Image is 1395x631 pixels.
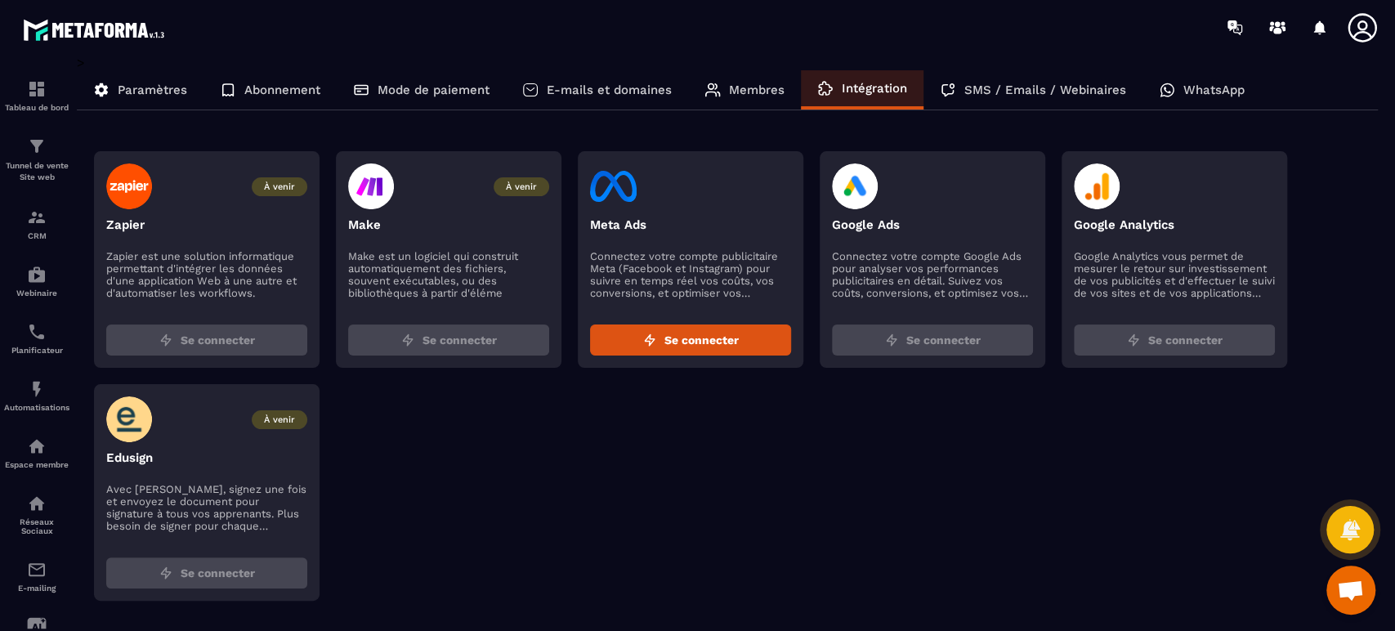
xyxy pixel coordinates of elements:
a: formationformationCRM [4,195,69,253]
img: social-network [27,494,47,513]
img: zap.8ac5aa27.svg [401,333,414,347]
span: Se connecter [906,332,981,348]
img: formation [27,136,47,156]
p: Connectez votre compte publicitaire Meta (Facebook et Instagram) pour suivre en temps réel vos co... [590,250,791,299]
img: zap.8ac5aa27.svg [643,333,656,347]
p: Intégration [842,81,907,96]
span: Se connecter [1148,332,1223,348]
span: À venir [252,177,307,196]
span: Se connecter [181,332,255,348]
p: E-mails et domaines [547,83,672,97]
a: schedulerschedulerPlanificateur [4,310,69,367]
span: Se connecter [664,332,739,348]
p: Meta Ads [590,217,791,232]
img: zap.8ac5aa27.svg [159,566,172,580]
img: automations [27,379,47,399]
p: Réseaux Sociaux [4,517,69,535]
img: edusign-logo.5fe905fa.svg [106,396,153,442]
div: Ouvrir le chat [1326,566,1375,615]
p: Membres [729,83,785,97]
p: WhatsApp [1183,83,1245,97]
img: zapier-logo.003d59f5.svg [106,163,153,209]
img: facebook-logo.eb727249.svg [590,163,637,209]
p: Google Analytics vous permet de mesurer le retour sur investissement de vos publicités et d'effec... [1074,250,1275,299]
div: > [77,55,1379,625]
p: Google Analytics [1074,217,1275,232]
img: formation [27,79,47,99]
p: Espace membre [4,460,69,469]
a: social-networksocial-networkRéseaux Sociaux [4,481,69,548]
span: À venir [252,410,307,429]
button: Se connecter [832,324,1033,356]
img: scheduler [27,322,47,342]
p: Avec [PERSON_NAME], signez une fois et envoyez le document pour signature à tous vos apprenants. ... [106,483,307,532]
img: zap.8ac5aa27.svg [885,333,898,347]
img: automations [27,265,47,284]
button: Se connecter [590,324,791,356]
a: emailemailE-mailing [4,548,69,605]
p: Google Ads [832,217,1033,232]
a: formationformationTunnel de vente Site web [4,124,69,195]
img: formation [27,208,47,227]
span: Se connecter [423,332,497,348]
button: Se connecter [106,324,307,356]
img: google-ads-logo.4cdbfafa.svg [832,163,879,209]
img: zap.8ac5aa27.svg [159,333,172,347]
p: Make [348,217,549,232]
span: À venir [494,177,549,196]
span: Se connecter [181,565,255,581]
p: Make est un logiciel qui construit automatiquement des fichiers, souvent exécutables, ou des bibl... [348,250,549,299]
p: Planificateur [4,346,69,355]
p: Mode de paiement [378,83,490,97]
a: automationsautomationsAutomatisations [4,367,69,424]
p: SMS / Emails / Webinaires [964,83,1126,97]
a: automationsautomationsWebinaire [4,253,69,310]
p: Webinaire [4,289,69,298]
p: Tableau de bord [4,103,69,112]
p: Zapier est une solution informatique permettant d'intégrer les données d'une application Web à un... [106,250,307,299]
p: E-mailing [4,584,69,593]
img: zap.8ac5aa27.svg [1127,333,1140,347]
p: CRM [4,231,69,240]
a: formationformationTableau de bord [4,67,69,124]
p: Automatisations [4,403,69,412]
p: Zapier [106,217,307,232]
img: make-logo.47d65c36.svg [348,163,394,209]
button: Se connecter [1074,324,1275,356]
button: Se connecter [348,324,549,356]
img: automations [27,436,47,456]
button: Se connecter [106,557,307,588]
img: email [27,560,47,580]
img: logo [23,15,170,45]
p: Paramètres [118,83,187,97]
p: Tunnel de vente Site web [4,160,69,183]
p: Abonnement [244,83,320,97]
img: google-analytics-logo.594682c4.svg [1074,163,1120,209]
p: Edusign [106,450,307,465]
a: automationsautomationsEspace membre [4,424,69,481]
p: Connectez votre compte Google Ads pour analyser vos performances publicitaires en détail. Suivez ... [832,250,1033,299]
